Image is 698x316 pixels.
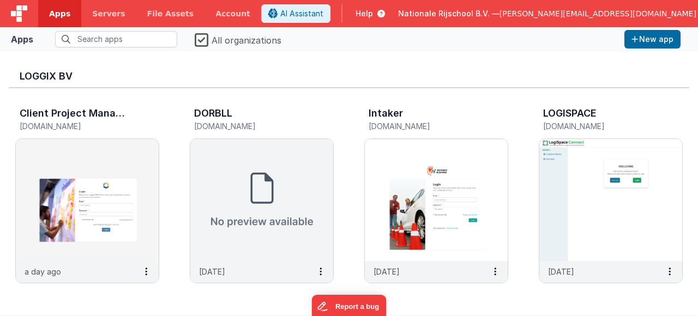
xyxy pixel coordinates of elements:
h3: LOGISPACE [543,108,597,119]
input: Search apps [55,31,177,47]
span: Nationale Rijschool B.V. — [398,8,500,19]
span: [PERSON_NAME][EMAIL_ADDRESS][DOMAIN_NAME] [500,8,696,19]
p: [DATE] [548,266,574,277]
h3: DORBLL [194,108,232,119]
p: a day ago [25,266,61,277]
label: All organizations [195,32,281,47]
span: File Assets [147,8,194,19]
h3: Loggix BV [20,71,678,82]
h5: [DOMAIN_NAME] [369,122,481,130]
button: AI Assistant [261,4,330,23]
h3: Intaker [369,108,403,119]
span: Servers [92,8,125,19]
p: [DATE] [374,266,400,277]
h3: Client Project Management [20,108,129,119]
p: [DATE] [199,266,225,277]
span: AI Assistant [280,8,323,19]
h5: [DOMAIN_NAME] [194,122,306,130]
button: New app [624,30,681,48]
div: Apps [11,33,33,46]
span: Apps [49,8,70,19]
h5: [DOMAIN_NAME] [20,122,132,130]
h5: [DOMAIN_NAME] [543,122,655,130]
span: Help [356,8,373,19]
